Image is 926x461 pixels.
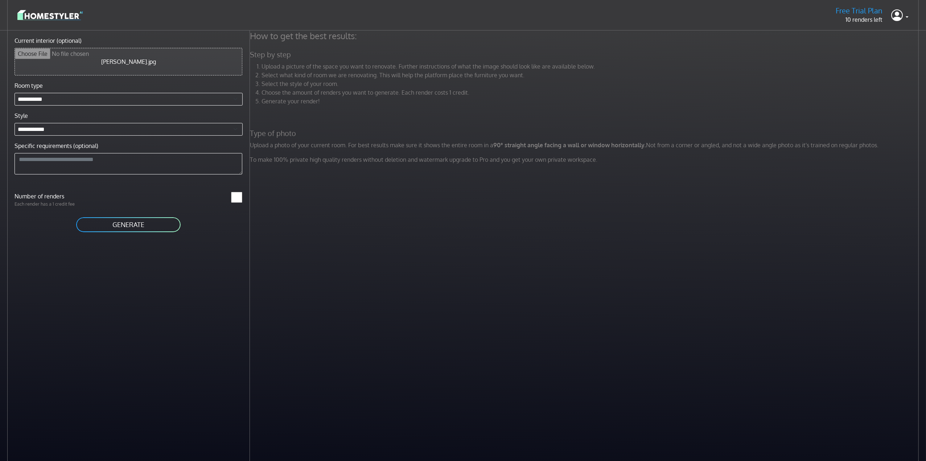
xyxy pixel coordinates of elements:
[262,88,921,97] li: Choose the amount of renders you want to generate. Each render costs 1 credit.
[15,111,28,120] label: Style
[10,192,128,201] label: Number of renders
[246,155,925,164] p: To make 100% private high quality renders without deletion and watermark upgrade to Pro and you g...
[246,30,925,41] h4: How to get the best results:
[246,141,925,149] p: Upload a photo of your current room. For best results make sure it shows the entire room in a Not...
[262,79,921,88] li: Select the style of your room.
[262,71,921,79] li: Select what kind of room we are renovating. This will help the platform place the furniture you w...
[15,36,82,45] label: Current interior (optional)
[17,9,83,21] img: logo-3de290ba35641baa71223ecac5eacb59cb85b4c7fdf211dc9aaecaaee71ea2f8.svg
[836,15,882,24] p: 10 renders left
[15,81,43,90] label: Room type
[262,97,921,106] li: Generate your render!
[10,201,128,207] p: Each render has a 1 credit fee
[246,129,925,138] h5: Type of photo
[246,50,925,59] h5: Step by step
[262,62,921,71] li: Upload a picture of the space you want to renovate. Further instructions of what the image should...
[15,141,98,150] label: Specific requirements (optional)
[493,141,646,149] strong: 90° straight angle facing a wall or window horizontally.
[836,6,882,15] h5: Free Trial Plan
[75,217,181,233] button: GENERATE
